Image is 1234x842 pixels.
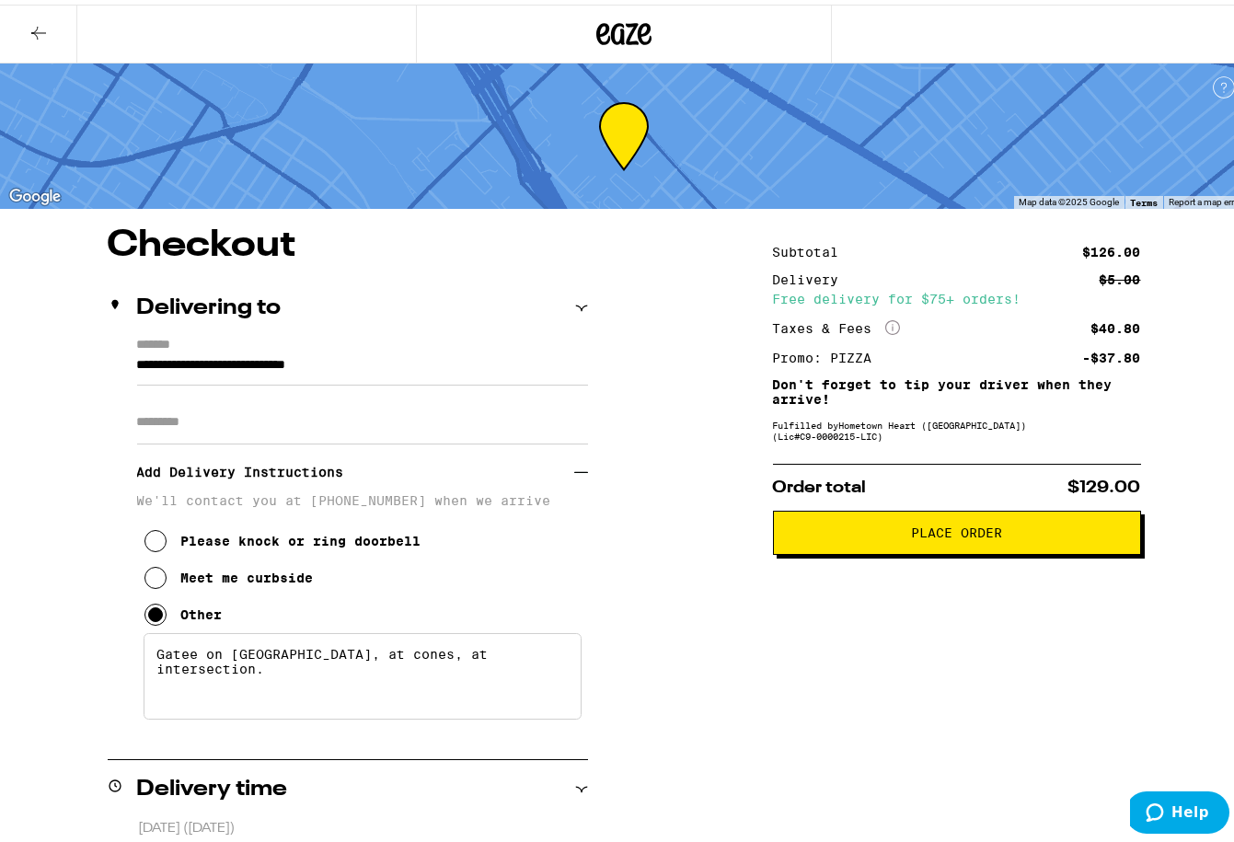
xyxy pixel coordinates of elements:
[911,522,1002,535] span: Place Order
[137,489,588,503] p: We'll contact you at [PHONE_NUMBER] when we arrive
[773,347,885,360] div: Promo: PIZZA
[1019,192,1119,202] span: Map data ©2025 Google
[773,316,900,332] div: Taxes & Fees
[773,415,1141,437] div: Fulfilled by Hometown Heart ([GEOGRAPHIC_DATA]) (Lic# C9-0000215-LIC )
[5,180,65,204] a: Open this area in Google Maps (opens a new window)
[1130,787,1229,833] iframe: Opens a widget where you can find more information
[773,269,852,282] div: Delivery
[773,373,1141,402] p: Don't forget to tip your driver when they arrive!
[138,815,588,833] p: [DATE] ([DATE])
[1130,192,1158,203] a: Terms
[137,293,282,315] h2: Delivering to
[181,566,314,581] div: Meet me curbside
[1068,475,1141,491] span: $129.00
[144,518,421,555] button: Please knock or ring doorbell
[1091,317,1141,330] div: $40.80
[137,774,288,796] h2: Delivery time
[1083,347,1141,360] div: -$37.80
[773,241,852,254] div: Subtotal
[137,446,574,489] h3: Add Delivery Instructions
[773,288,1141,301] div: Free delivery for $75+ orders!
[144,592,223,629] button: Other
[108,223,588,260] h1: Checkout
[181,603,223,617] div: Other
[773,506,1141,550] button: Place Order
[5,180,65,204] img: Google
[181,529,421,544] div: Please knock or ring doorbell
[1100,269,1141,282] div: $5.00
[144,555,314,592] button: Meet me curbside
[1083,241,1141,254] div: $126.00
[773,475,867,491] span: Order total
